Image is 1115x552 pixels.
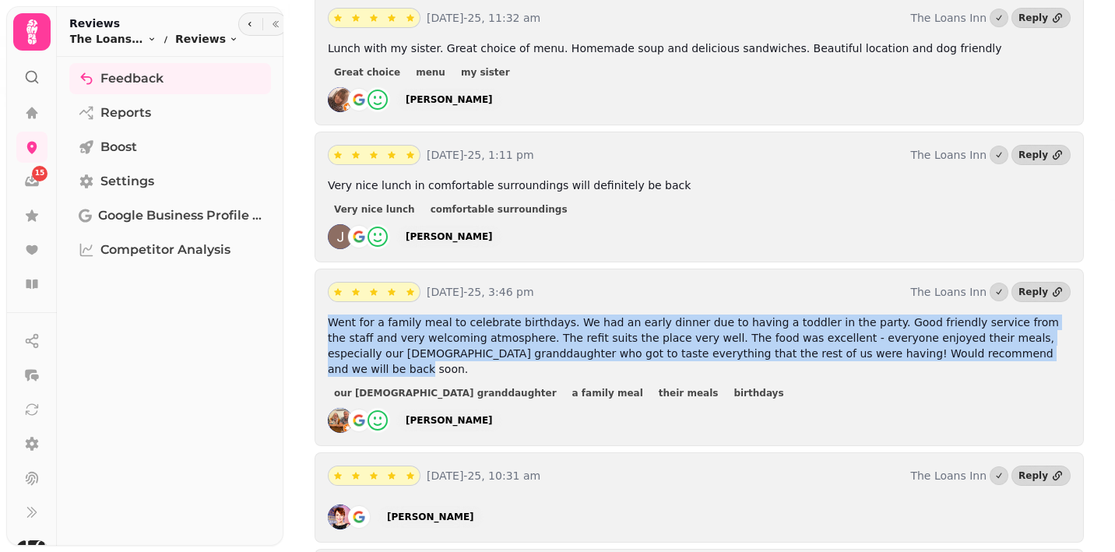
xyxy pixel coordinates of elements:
[406,414,493,427] div: [PERSON_NAME]
[396,226,502,248] a: [PERSON_NAME]
[1011,145,1071,165] a: Reply
[69,63,271,94] a: Feedback
[416,68,445,77] span: menu
[364,146,383,164] button: star
[1011,8,1071,28] a: Reply
[328,202,421,217] button: Very nice lunch
[328,316,1059,375] span: Went for a family meal to celebrate birthdays. We had an early dinner due to having a toddler in ...
[328,224,353,249] img: ACg8ocLJQ88Q9_KYb-ahvR7KZNJWCQ9p3Z5P6cXsMFui7k-Zb8XGJw=s128-c0x00000000-cc-rp-mo
[990,466,1008,485] button: Marked as done
[410,65,452,80] button: menu
[659,389,719,398] span: their meals
[346,466,365,485] button: star
[329,146,347,164] button: star
[346,408,371,433] img: go-emblem@2x.png
[1018,286,1048,298] div: Reply
[69,200,271,231] a: Google Business Profile (Beta)
[382,283,401,301] button: star
[69,31,157,47] button: The Loans Inn
[406,230,493,243] div: [PERSON_NAME]
[100,69,164,88] span: Feedback
[990,146,1008,164] button: Marked as done
[35,168,45,179] span: 15
[334,205,415,214] span: Very nice lunch
[401,146,420,164] button: star
[98,206,262,225] span: Google Business Profile (Beta)
[328,505,353,529] img: ALV-UjV7qp4-2k24fZH84P8dbIe_bE3nXZW713bDf0ziVHh-pRs0WKjU=s128-c0x00000000-cc-rp-mo
[401,466,420,485] button: star
[566,385,649,401] button: a family meal
[572,389,643,398] span: a family meal
[328,87,353,112] img: ALV-UjXZLO_SO-rwfqjBJHZ9T8FYfxz5Dq7pmR9W5LIQdu05xxxKOErOug=s128-c0x00000000-cc-rp-mo-ba3
[364,9,383,27] button: star
[727,385,790,401] button: birthdays
[1018,469,1048,482] div: Reply
[69,234,271,265] a: Competitor Analysis
[1011,466,1071,486] a: Reply
[427,147,904,163] p: [DATE]-25, 1:11 pm
[396,410,502,431] a: [PERSON_NAME]
[100,138,137,156] span: Boost
[16,166,47,197] a: 15
[328,42,1002,54] span: Lunch with my sister. Great choice of menu. Homemade soup and delicious sandwiches. Beautiful loc...
[69,16,238,31] h2: Reviews
[69,97,271,128] a: Reports
[461,68,510,77] span: my sister
[346,505,371,529] img: go-emblem@2x.png
[329,283,347,301] button: star
[69,132,271,163] a: Boost
[652,385,725,401] button: their meals
[406,93,493,106] div: [PERSON_NAME]
[57,57,283,546] nav: Tabs
[427,10,904,26] p: [DATE]-25, 11:32 am
[69,166,271,197] a: Settings
[364,466,383,485] button: star
[69,31,238,47] nav: breadcrumb
[990,9,1008,27] button: Marked as done
[910,147,987,163] p: The Loans Inn
[401,283,420,301] button: star
[346,9,365,27] button: star
[733,389,783,398] span: birthdays
[427,284,904,300] p: [DATE]-25, 3:46 pm
[328,408,353,433] img: ALV-UjW5eD3hwtsMys-lBHny-0dZdlrJfOImbLCKbApYO_3VdNqgAkbJmA=s128-c0x00000000-cc-rp-mo-ba5
[401,9,420,27] button: star
[329,9,347,27] button: star
[910,10,987,26] p: The Loans Inn
[328,179,691,192] span: Very nice lunch in comfortable surroundings will definitely be back
[346,283,365,301] button: star
[910,468,987,483] p: The Loans Inn
[396,89,502,111] a: [PERSON_NAME]
[334,68,400,77] span: Great choice
[378,506,484,528] a: [PERSON_NAME]
[427,468,904,483] p: [DATE]-25, 10:31 am
[990,283,1008,301] button: Marked as done
[100,241,230,259] span: Competitor Analysis
[364,283,383,301] button: star
[424,202,574,217] button: comfortable surroundings
[100,104,151,122] span: Reports
[328,385,563,401] button: our [DEMOGRAPHIC_DATA] granddaughter
[329,466,347,485] button: star
[382,9,401,27] button: star
[346,87,371,112] img: go-emblem@2x.png
[334,389,557,398] span: our [DEMOGRAPHIC_DATA] granddaughter
[69,31,144,47] span: The Loans Inn
[328,65,406,80] button: Great choice
[346,146,365,164] button: star
[100,172,154,191] span: Settings
[382,466,401,485] button: star
[1018,12,1048,24] div: Reply
[1011,282,1071,302] a: Reply
[431,205,568,214] span: comfortable surroundings
[455,65,516,80] button: my sister
[382,146,401,164] button: star
[346,224,371,249] img: go-emblem@2x.png
[387,511,474,523] div: [PERSON_NAME]
[1018,149,1048,161] div: Reply
[910,284,987,300] p: The Loans Inn
[175,31,238,47] button: Reviews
